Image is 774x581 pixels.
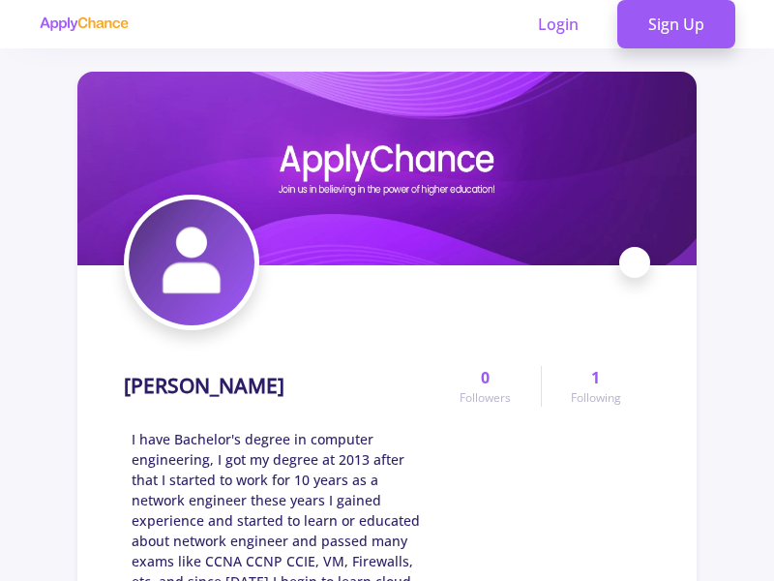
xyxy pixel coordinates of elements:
img: applychance logo text only [39,16,129,32]
img: Mustafa Safarabadiavatar [129,199,254,325]
h1: [PERSON_NAME] [124,374,284,398]
span: Followers [460,389,511,407]
span: 0 [481,366,490,389]
img: Mustafa Safarabadicover image [77,72,697,265]
span: Following [571,389,621,407]
a: 0Followers [431,366,540,407]
a: 1Following [541,366,650,407]
span: 1 [591,366,600,389]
